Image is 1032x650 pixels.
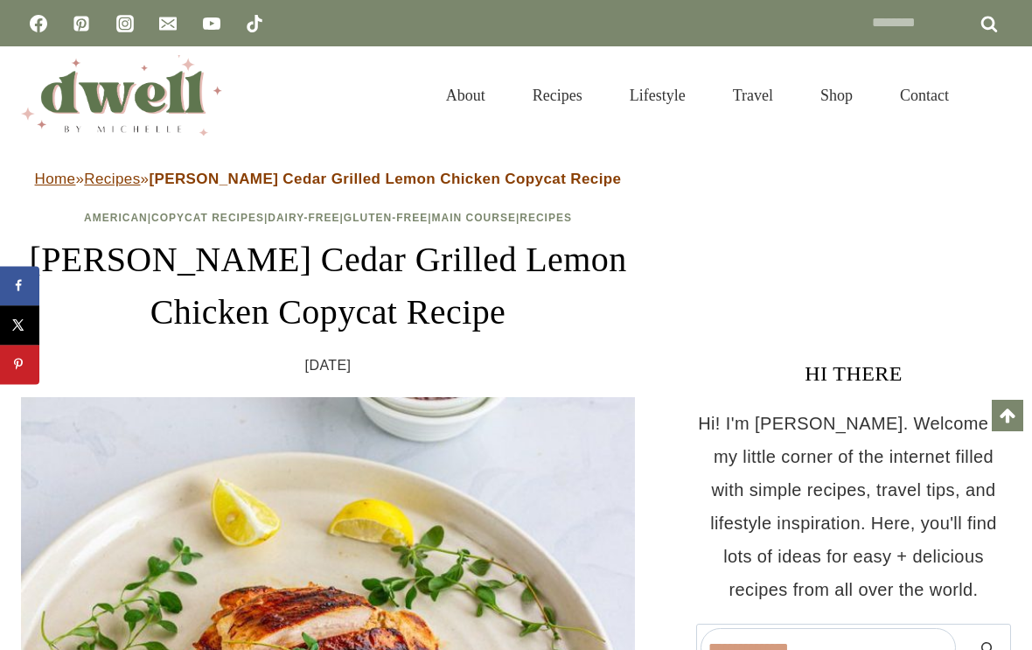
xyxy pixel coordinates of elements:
[237,6,272,41] a: TikTok
[84,212,572,224] span: | | | | |
[696,358,1011,389] h3: HI THERE
[149,171,621,187] strong: [PERSON_NAME] Cedar Grilled Lemon Chicken Copycat Recipe
[21,6,56,41] a: Facebook
[422,65,973,126] nav: Primary Navigation
[344,212,428,224] a: Gluten-Free
[709,65,797,126] a: Travel
[108,6,143,41] a: Instagram
[981,80,1011,110] button: View Search Form
[432,212,516,224] a: Main Course
[876,65,973,126] a: Contact
[151,212,264,224] a: Copycat Recipes
[992,400,1023,431] a: Scroll to top
[150,6,185,41] a: Email
[194,6,229,41] a: YouTube
[268,212,339,224] a: Dairy-Free
[519,212,572,224] a: Recipes
[21,234,635,339] h1: [PERSON_NAME] Cedar Grilled Lemon Chicken Copycat Recipe
[797,65,876,126] a: Shop
[35,171,622,187] span: » »
[696,407,1011,606] p: Hi! I'm [PERSON_NAME]. Welcome to my little corner of the internet filled with simple recipes, tr...
[64,6,99,41] a: Pinterest
[422,65,509,126] a: About
[35,171,76,187] a: Home
[509,65,606,126] a: Recipes
[84,171,140,187] a: Recipes
[606,65,709,126] a: Lifestyle
[84,212,148,224] a: American
[305,353,352,379] time: [DATE]
[21,55,222,136] img: DWELL by michelle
